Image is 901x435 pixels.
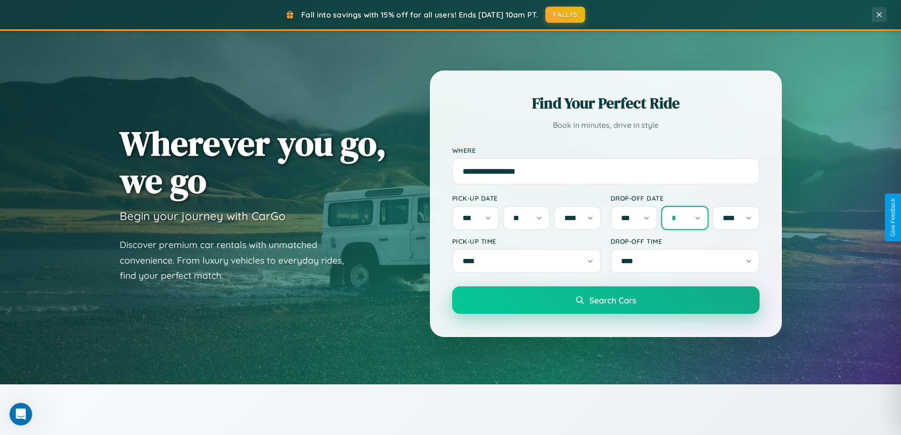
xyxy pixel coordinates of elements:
label: Pick-up Date [452,194,601,202]
span: Search Cars [589,295,636,305]
p: Book in minutes, drive in style [452,118,760,132]
button: FALL15 [545,7,585,23]
label: Drop-off Time [611,237,760,245]
button: Search Cars [452,286,760,314]
label: Drop-off Date [611,194,760,202]
label: Pick-up Time [452,237,601,245]
label: Where [452,146,760,154]
h2: Find Your Perfect Ride [452,93,760,114]
p: Discover premium car rentals with unmatched convenience. From luxury vehicles to everyday rides, ... [120,237,356,284]
span: Fall into savings with 15% off for all users! Ends [DATE] 10am PT. [301,10,538,19]
iframe: Intercom live chat [9,403,32,426]
div: Give Feedback [890,198,896,237]
h1: Wherever you go, we go [120,124,386,199]
h3: Begin your journey with CarGo [120,209,286,223]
